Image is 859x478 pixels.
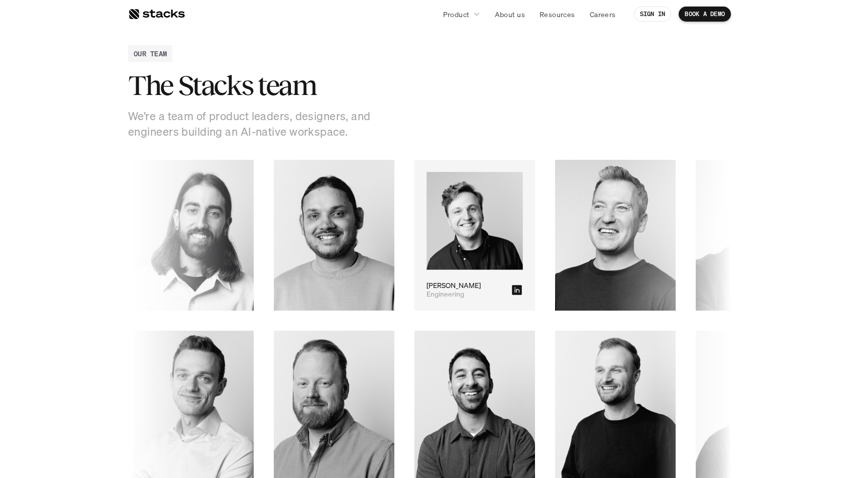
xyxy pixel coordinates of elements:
[540,9,575,20] p: Resources
[590,9,616,20] p: Careers
[128,109,379,140] p: We’re a team of product leaders, designers, and engineers building an AI-native workspace.
[640,11,666,18] p: SIGN IN
[134,48,167,59] h2: OUR TEAM
[634,7,672,22] a: SIGN IN
[495,9,525,20] p: About us
[679,7,731,22] a: BOOK A DEMO
[489,5,531,23] a: About us
[685,11,725,18] p: BOOK A DEMO
[369,281,423,290] p: [PERSON_NAME]
[369,290,407,299] p: Engineering
[443,9,470,20] p: Product
[128,70,430,101] h2: The Stacks team
[584,5,622,23] a: Careers
[533,5,581,23] a: Resources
